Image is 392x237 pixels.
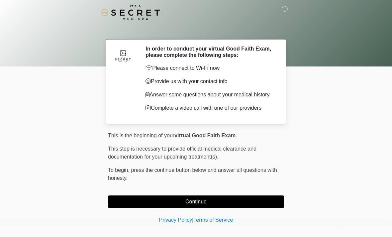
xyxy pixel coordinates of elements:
h1: ‎ ‎ [103,24,289,36]
p: Please connect to Wi-Fi now [146,64,274,72]
a: Terms of Service [193,217,233,223]
a: Privacy Policy [159,217,192,223]
button: Continue [108,195,284,208]
p: Provide us with your contact info [146,77,274,85]
p: Complete a video call with one of our providers [146,104,274,112]
p: Answer some questions about your medical history [146,91,274,99]
span: This is the beginning of your [108,133,174,138]
span: To begin, [108,167,131,173]
span: . [236,133,237,138]
h2: In order to conduct your virtual Good Faith Exam, please complete the following steps: [146,46,274,58]
img: It's A Secret Med Spa Logo [101,5,160,20]
strong: virtual Good Faith Exam [174,133,236,138]
a: | [192,217,193,223]
span: This step is necessary to provide official medical clearance and documentation for your upcoming ... [108,146,256,160]
img: Agent Avatar [113,46,133,65]
span: press the continue button below and answer all questions with honesty. [108,167,277,181]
